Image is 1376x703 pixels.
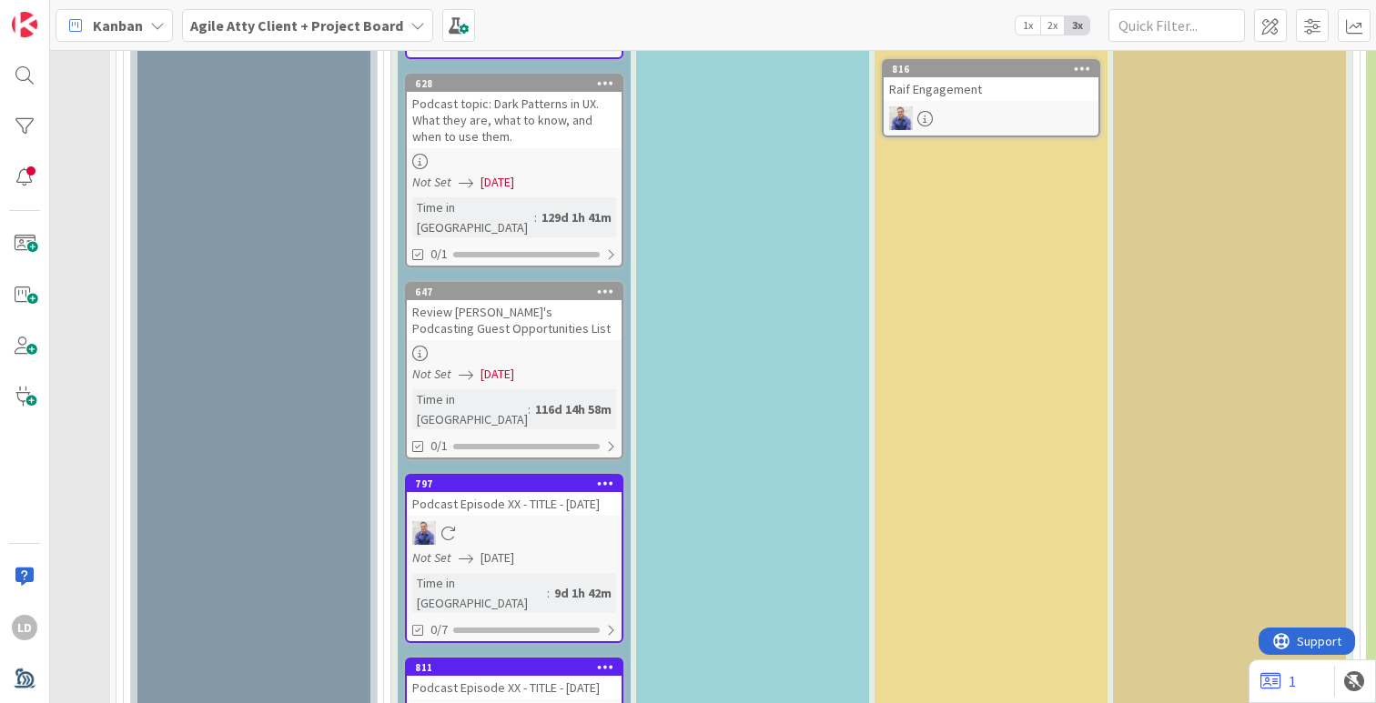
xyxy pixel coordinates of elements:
[407,92,622,148] div: Podcast topic: Dark Patterns in UX. What they are, what to know, and when to use them.
[415,477,622,490] div: 797
[190,16,403,35] b: Agile Atty Client + Project Board
[407,492,622,516] div: Podcast Episode XX - TITLE - [DATE]
[407,476,622,492] div: 797
[415,77,622,90] div: 628
[407,284,622,340] div: 647Review [PERSON_NAME]'s Podcasting Guest Opportunities List
[407,284,622,300] div: 647
[38,3,83,25] span: Support
[550,583,616,603] div: 9d 1h 42m
[889,106,913,130] img: JG
[407,659,622,676] div: 811
[407,676,622,699] div: Podcast Episode XX - TITLE - [DATE]
[405,282,623,459] a: 647Review [PERSON_NAME]'s Podcasting Guest Opportunities ListNot Set[DATE]Time in [GEOGRAPHIC_DAT...
[531,399,616,419] div: 116d 14h 58m
[412,197,534,237] div: Time in [GEOGRAPHIC_DATA]
[430,620,448,639] span: 0/7
[884,106,1098,130] div: JG
[405,474,623,643] a: 797Podcast Episode XX - TITLE - [DATE]JGNot Set[DATE]Time in [GEOGRAPHIC_DATA]:9d 1h 42m0/7
[407,300,622,340] div: Review [PERSON_NAME]'s Podcasting Guest Opportunities List
[415,286,622,298] div: 647
[412,573,547,613] div: Time in [GEOGRAPHIC_DATA]
[407,75,622,92] div: 628
[1108,9,1245,42] input: Quick Filter...
[882,59,1100,137] a: 816Raif EngagementJG
[430,245,448,264] span: 0/1
[884,61,1098,101] div: 816Raif Engagement
[412,549,451,566] i: Not Set
[12,12,37,37] img: Visit kanbanzone.com
[407,75,622,148] div: 628Podcast topic: Dark Patterns in UX. What they are, what to know, and when to use them.
[93,15,143,36] span: Kanban
[892,63,1098,75] div: 816
[481,365,514,384] span: [DATE]
[1040,16,1065,35] span: 2x
[528,399,531,419] span: :
[534,207,537,227] span: :
[1016,16,1040,35] span: 1x
[407,476,622,516] div: 797Podcast Episode XX - TITLE - [DATE]
[12,615,37,640] div: LD
[884,61,1098,77] div: 816
[481,173,514,192] span: [DATE]
[1065,16,1089,35] span: 3x
[537,207,616,227] div: 129d 1h 41m
[405,74,623,267] a: 628Podcast topic: Dark Patterns in UX. What they are, what to know, and when to use them.Not Set[...
[12,666,37,691] img: avatar
[412,174,451,190] i: Not Set
[407,521,622,545] div: JG
[415,661,622,674] div: 811
[412,389,528,429] div: Time in [GEOGRAPHIC_DATA]
[547,583,550,603] span: :
[407,659,622,699] div: 811Podcast Episode XX - TITLE - [DATE]
[884,77,1098,101] div: Raif Engagement
[430,437,448,456] span: 0/1
[1260,670,1296,692] a: 1
[412,521,436,545] img: JG
[481,548,514,567] span: [DATE]
[412,366,451,382] i: Not Set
